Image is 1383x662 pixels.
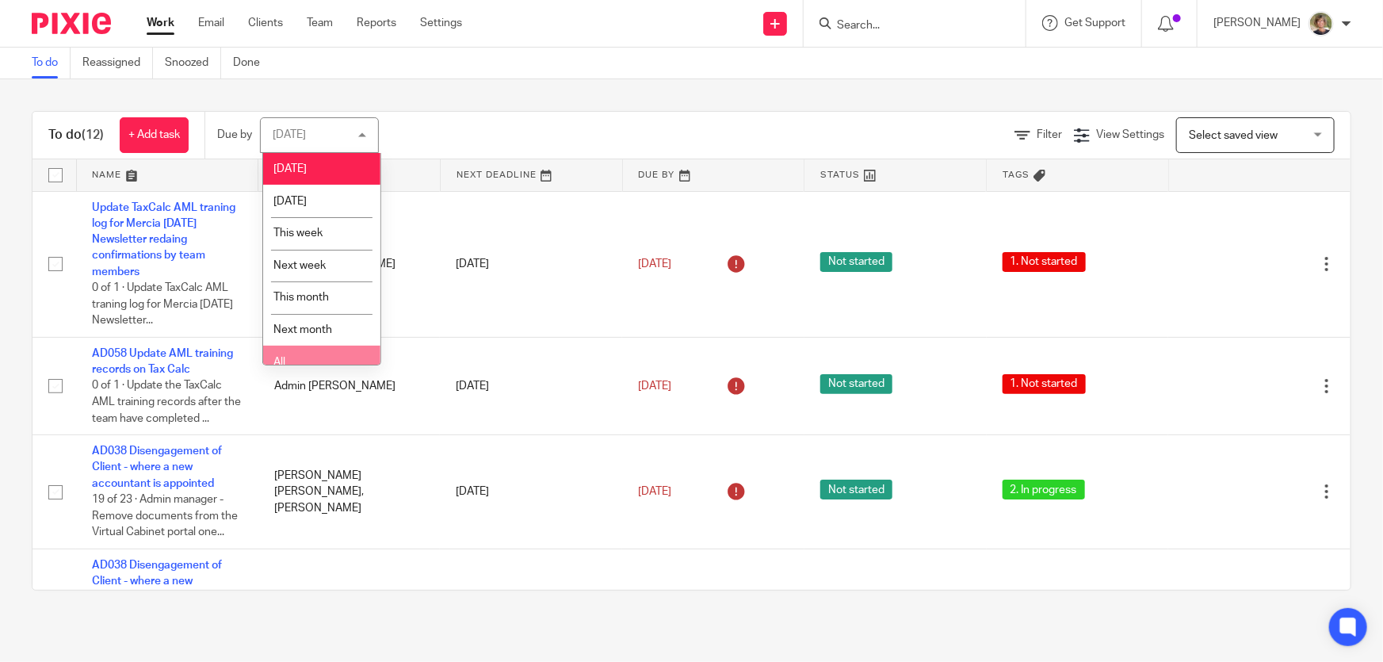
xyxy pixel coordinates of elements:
span: Select saved view [1189,130,1278,141]
a: Team [307,15,333,31]
span: 1. Not started [1003,252,1086,272]
a: Clients [248,15,283,31]
div: [DATE] [273,129,306,140]
span: View Settings [1096,129,1164,140]
span: [DATE] [638,381,671,392]
span: Next week [273,260,326,271]
p: [PERSON_NAME] [1213,15,1301,31]
span: [DATE] [638,258,671,270]
img: High%20Res%20Andrew%20Price%20Accountants_Poppy%20Jakes%20photography-1142.jpg [1309,11,1334,36]
img: Pixie [32,13,111,34]
a: To do [32,48,71,78]
span: 0 of 1 · Update TaxCalc AML traning log for Mercia [DATE] Newsletter... [92,282,233,326]
span: Tags [1003,170,1030,179]
span: (12) [82,128,104,141]
span: [DATE] [273,196,307,207]
span: Not started [820,480,892,499]
a: AD058 Update AML training records on Tax Calc [92,348,233,375]
span: Next month [273,324,332,335]
a: Done [233,48,272,78]
a: AD038 Disengagement of Client - where a new accountant is appointed [92,560,222,603]
span: 0 of 1 · Update the TaxCalc AML training records after the team have completed ... [92,381,241,424]
td: Admin [PERSON_NAME] [258,191,441,337]
a: + Add task [120,117,189,153]
span: 19 of 23 · Admin manager - Remove documents from the Virtual Cabinet portal one... [92,494,238,538]
td: Admin [PERSON_NAME] [258,337,441,434]
span: [DATE] [638,486,671,497]
a: Email [198,15,224,31]
span: All [273,357,285,368]
td: [PERSON_NAME] [PERSON_NAME], [PERSON_NAME] [258,435,441,549]
span: This month [273,292,329,303]
span: Filter [1037,129,1062,140]
a: Reassigned [82,48,153,78]
span: Not started [820,374,892,394]
input: Search [835,19,978,33]
a: AD038 Disengagement of Client - where a new accountant is appointed [92,446,222,489]
a: Update TaxCalc AML traning log for Mercia [DATE] Newsletter redaing confirmations by team members [92,202,235,277]
span: [DATE] [273,163,307,174]
p: Due by [217,127,252,143]
a: Work [147,15,174,31]
span: This week [273,228,323,239]
td: [DATE] [440,337,622,434]
a: Reports [357,15,396,31]
td: [DATE] [440,191,622,337]
span: Get Support [1064,17,1125,29]
td: [DATE] [440,435,622,549]
h1: To do [48,127,104,143]
span: Not started [820,252,892,272]
a: Snoozed [165,48,221,78]
a: Settings [420,15,462,31]
span: 2. In progress [1003,480,1085,499]
span: 1. Not started [1003,374,1086,394]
